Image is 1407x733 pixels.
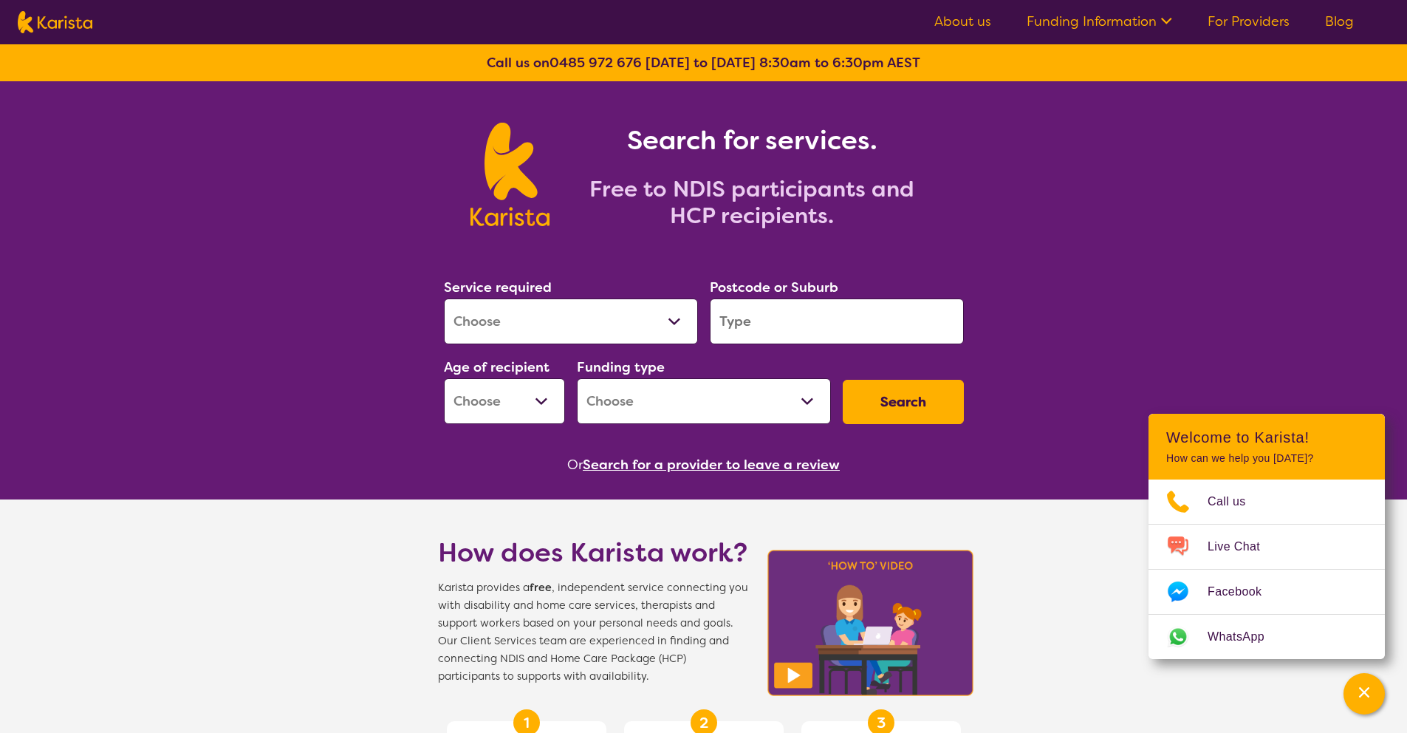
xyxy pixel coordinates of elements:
[934,13,991,30] a: About us
[470,123,550,226] img: Karista logo
[763,545,979,700] img: Karista video
[1027,13,1172,30] a: Funding Information
[438,579,748,686] span: Karista provides a , independent service connecting you with disability and home care services, t...
[550,54,642,72] a: 0485 972 676
[1208,581,1279,603] span: Facebook
[18,11,92,33] img: Karista logo
[1343,673,1385,715] button: Channel Menu
[1166,452,1367,465] p: How can we help you [DATE]?
[843,380,964,424] button: Search
[710,279,838,296] label: Postcode or Suburb
[1208,13,1290,30] a: For Providers
[1208,536,1278,558] span: Live Chat
[710,299,964,344] input: Type
[1208,491,1264,513] span: Call us
[567,176,937,229] h2: Free to NDIS participants and HCP recipients.
[438,535,748,570] h1: How does Karista work?
[567,454,583,476] span: Or
[487,54,920,72] b: Call us on [DATE] to [DATE] 8:30am to 6:30pm AEST
[530,581,552,595] b: free
[1208,626,1282,648] span: WhatsApp
[444,358,550,376] label: Age of recipient
[577,358,665,376] label: Funding type
[1166,429,1367,446] h2: Welcome to Karista!
[1325,13,1354,30] a: Blog
[1148,480,1385,659] ul: Choose channel
[1148,414,1385,659] div: Channel Menu
[583,454,840,476] button: Search for a provider to leave a review
[444,279,552,296] label: Service required
[567,123,937,158] h1: Search for services.
[1148,615,1385,659] a: Web link opens in a new tab.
